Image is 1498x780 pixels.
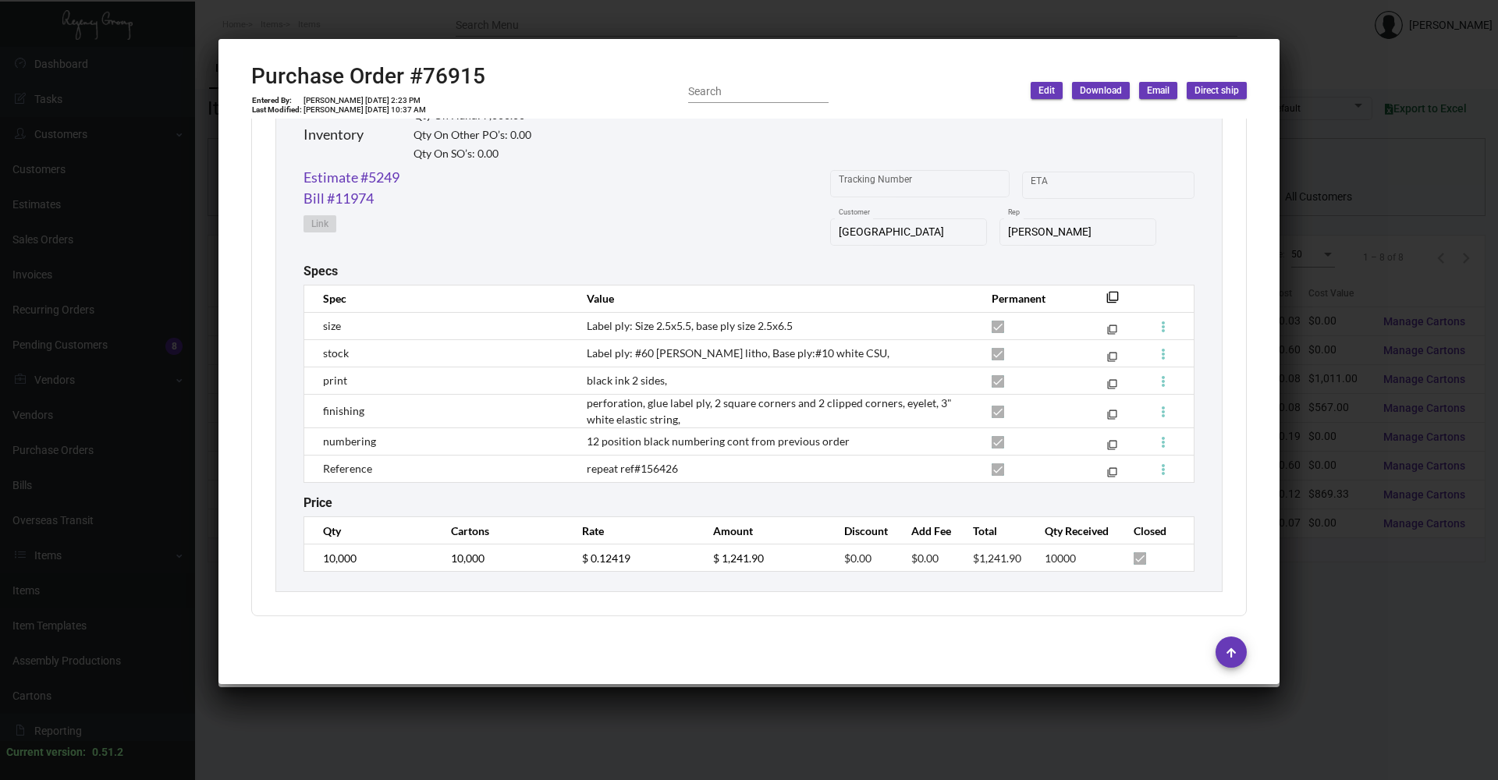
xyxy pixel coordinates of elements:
[304,264,338,278] h2: Specs
[1038,84,1055,97] span: Edit
[1106,296,1119,308] mat-icon: filter_none
[1107,470,1117,480] mat-icon: filter_none
[304,517,435,544] th: Qty
[1029,517,1118,544] th: Qty Received
[1194,84,1239,97] span: Direct ship
[587,434,850,448] span: 12 position black numbering cont from previous order
[571,285,976,312] th: Value
[251,96,303,105] td: Entered By:
[435,517,566,544] th: Cartons
[414,129,531,142] h2: Qty On Other PO’s: 0.00
[304,215,336,232] button: Link
[1107,328,1117,338] mat-icon: filter_none
[1092,179,1167,191] input: End date
[587,374,667,387] span: black ink 2 sides,
[844,551,871,565] span: $0.00
[304,188,374,209] a: Bill #11974
[1139,82,1177,99] button: Email
[304,126,364,144] h2: Inventory
[566,517,698,544] th: Rate
[1107,355,1117,365] mat-icon: filter_none
[1107,443,1117,453] mat-icon: filter_none
[587,346,889,360] span: Label ply: #60 [PERSON_NAME] litho, Base ply:#10 white CSU,
[323,374,347,387] span: print
[587,462,678,475] span: repeat ref#156426
[303,96,427,105] td: [PERSON_NAME] [DATE] 2:23 PM
[323,462,372,475] span: Reference
[587,396,952,426] span: perforation, glue label ply, 2 square corners and 2 clipped corners, eyelet, 3" white elastic str...
[829,517,895,544] th: Discount
[251,105,303,115] td: Last Modified:
[311,218,328,231] span: Link
[92,744,123,760] div: 0.51.2
[323,319,341,332] span: size
[896,517,958,544] th: Add Fee
[323,346,349,360] span: stock
[911,551,939,565] span: $0.00
[1031,179,1079,191] input: Start date
[1031,82,1063,99] button: Edit
[251,63,485,90] h2: Purchase Order #76915
[976,285,1083,312] th: Permanent
[1107,413,1117,423] mat-icon: filter_none
[1045,551,1076,565] span: 10000
[973,551,1021,565] span: $1,241.90
[414,147,531,161] h2: Qty On SO’s: 0.00
[1080,84,1122,97] span: Download
[303,105,427,115] td: [PERSON_NAME] [DATE] 10:37 AM
[323,434,376,448] span: numbering
[587,319,793,332] span: Label ply: Size 2.5x5.5, base ply size 2.5x6.5
[957,517,1029,544] th: Total
[1187,82,1247,99] button: Direct ship
[304,167,399,188] a: Estimate #5249
[1147,84,1170,97] span: Email
[1072,82,1130,99] button: Download
[698,517,829,544] th: Amount
[323,404,364,417] span: finishing
[304,285,571,312] th: Spec
[304,495,332,510] h2: Price
[1118,517,1194,544] th: Closed
[1107,382,1117,392] mat-icon: filter_none
[6,744,86,760] div: Current version:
